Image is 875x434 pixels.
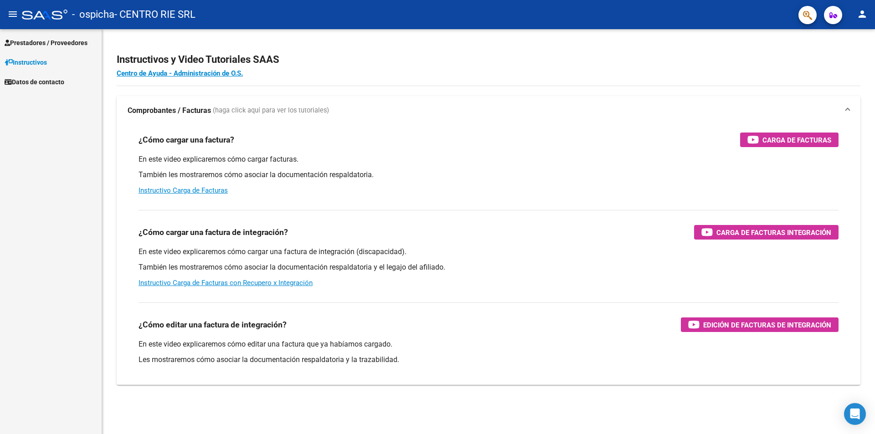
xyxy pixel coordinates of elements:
span: Instructivos [5,57,47,67]
span: Carga de Facturas Integración [716,227,831,238]
mat-icon: menu [7,9,18,20]
span: Carga de Facturas [762,134,831,146]
span: Datos de contacto [5,77,64,87]
span: Edición de Facturas de integración [703,319,831,331]
h2: Instructivos y Video Tutoriales SAAS [117,51,860,68]
strong: Comprobantes / Facturas [128,106,211,116]
span: (haga click aquí para ver los tutoriales) [213,106,329,116]
p: También les mostraremos cómo asociar la documentación respaldatoria. [139,170,839,180]
button: Edición de Facturas de integración [681,317,839,332]
p: En este video explicaremos cómo cargar una factura de integración (discapacidad). [139,247,839,257]
div: Comprobantes / Facturas (haga click aquí para ver los tutoriales) [117,125,860,385]
p: También les mostraremos cómo asociar la documentación respaldatoria y el legajo del afiliado. [139,262,839,272]
p: Les mostraremos cómo asociar la documentación respaldatoria y la trazabilidad. [139,355,839,365]
button: Carga de Facturas [740,133,839,147]
a: Instructivo Carga de Facturas [139,186,228,194]
p: En este video explicaremos cómo editar una factura que ya habíamos cargado. [139,339,839,349]
h3: ¿Cómo cargar una factura de integración? [139,226,288,239]
h3: ¿Cómo cargar una factura? [139,133,234,146]
button: Carga de Facturas Integración [694,225,839,240]
a: Instructivo Carga de Facturas con Recupero x Integración [139,279,313,287]
span: - ospicha [72,5,114,25]
div: Open Intercom Messenger [844,403,866,425]
span: Prestadores / Proveedores [5,38,87,48]
mat-icon: person [857,9,868,20]
span: - CENTRO RIE SRL [114,5,196,25]
h3: ¿Cómo editar una factura de integración? [139,318,287,331]
p: En este video explicaremos cómo cargar facturas. [139,154,839,164]
mat-expansion-panel-header: Comprobantes / Facturas (haga click aquí para ver los tutoriales) [117,96,860,125]
a: Centro de Ayuda - Administración de O.S. [117,69,243,77]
